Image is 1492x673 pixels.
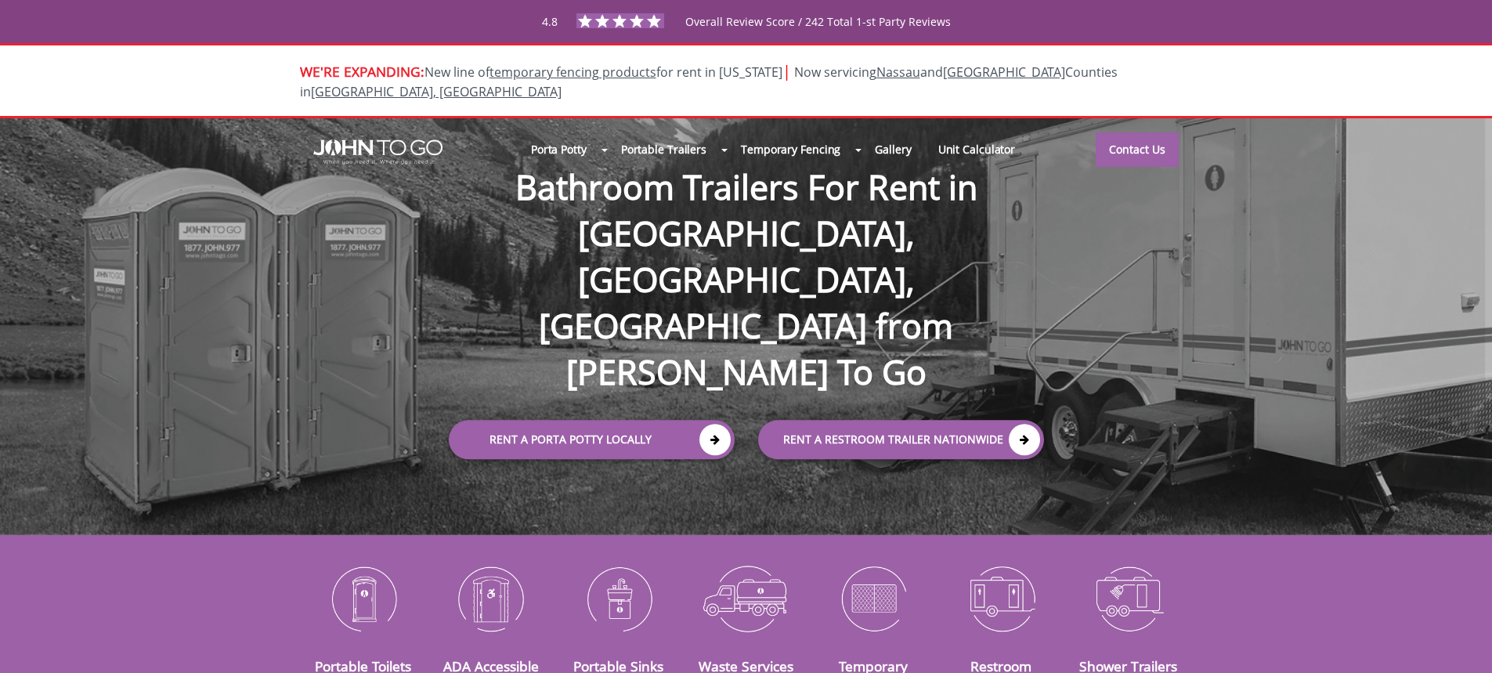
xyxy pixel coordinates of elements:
[313,139,443,165] img: JOHN to go
[449,420,735,459] a: Rent a Porta Potty Locally
[1096,132,1179,167] a: Contact Us
[949,558,1053,639] img: Restroom-Trailers-icon_N.png
[300,62,424,81] span: WE'RE EXPANDING:
[566,558,670,639] img: Portable-Sinks-icon_N.png
[782,60,791,81] span: |
[312,558,416,639] img: Portable-Toilets-icon_N.png
[300,63,1118,100] span: Now servicing and Counties in
[490,63,656,81] a: temporary fencing products
[1077,558,1181,639] img: Shower-Trailers-icon_N.png
[862,132,924,166] a: Gallery
[728,132,854,166] a: Temporary Fencing
[300,63,1118,100] span: New line of for rent in [US_STATE]
[694,558,798,639] img: Waste-Services-icon_N.png
[685,14,951,60] span: Overall Review Score / 242 Total 1-st Party Reviews
[518,132,600,166] a: Porta Potty
[943,63,1065,81] a: [GEOGRAPHIC_DATA]
[876,63,920,81] a: Nassau
[542,14,558,29] span: 4.8
[439,558,543,639] img: ADA-Accessible-Units-icon_N.png
[925,132,1029,166] a: Unit Calculator
[608,132,720,166] a: Portable Trailers
[433,114,1060,396] h1: Bathroom Trailers For Rent in [GEOGRAPHIC_DATA], [GEOGRAPHIC_DATA], [GEOGRAPHIC_DATA] from [PERSO...
[758,420,1044,459] a: rent a RESTROOM TRAILER Nationwide
[311,83,562,100] a: [GEOGRAPHIC_DATA], [GEOGRAPHIC_DATA]
[822,558,926,639] img: Temporary-Fencing-cion_N.png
